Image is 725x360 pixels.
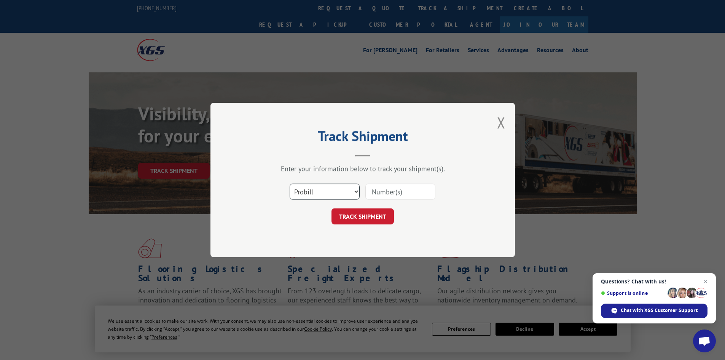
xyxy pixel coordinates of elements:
[621,307,698,314] span: Chat with XGS Customer Support
[365,184,435,200] input: Number(s)
[249,131,477,145] h2: Track Shipment
[601,304,707,318] span: Chat with XGS Customer Support
[693,330,716,352] a: Open chat
[497,112,505,133] button: Close modal
[601,278,707,285] span: Questions? Chat with us!
[249,164,477,173] div: Enter your information below to track your shipment(s).
[601,290,665,296] span: Support is online
[331,208,394,224] button: TRACK SHIPMENT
